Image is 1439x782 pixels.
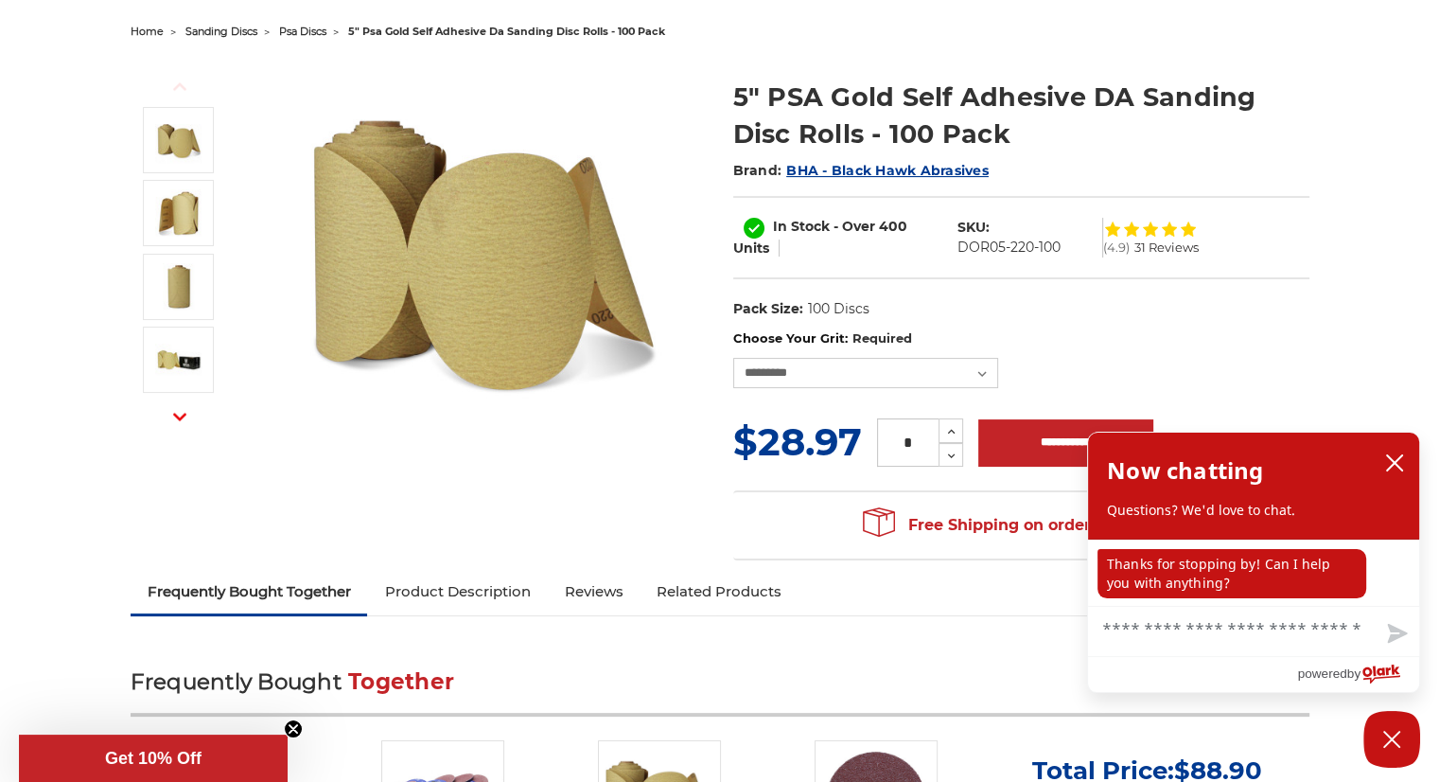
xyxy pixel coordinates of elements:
h1: 5" PSA Gold Self Adhesive DA Sanding Disc Rolls - 100 Pack [733,79,1309,152]
dd: 100 Discs [807,299,869,319]
img: 5 inch gold discs on a roll [155,263,202,311]
p: Questions? We'd love to chat. [1107,501,1400,520]
span: 400 [879,218,907,235]
span: powered [1297,662,1346,685]
span: Frequently Bought [131,668,342,695]
span: In Stock [773,218,830,235]
a: sanding discs [185,25,257,38]
a: Powered by Olark [1297,657,1419,692]
button: Previous [157,66,202,107]
div: Get 10% OffClose teaser [19,735,288,782]
button: Close teaser [284,720,303,738]
img: 5" Sticky Backed Sanding Discs on a roll [155,116,202,164]
span: - Over [834,218,875,235]
span: $28.97 [733,418,862,465]
span: Brand: [733,162,782,179]
label: Choose Your Grit: [733,329,1309,348]
div: chat [1088,540,1419,606]
span: Together [348,668,454,695]
span: (4.9) [1103,241,1130,254]
a: Product Description [367,571,547,613]
dd: DOR05-220-100 [957,238,1061,258]
button: Next [157,396,202,436]
span: 5" psa gold self adhesive da sanding disc rolls - 100 pack [348,25,665,38]
a: home [131,25,164,38]
small: Required [851,330,911,346]
h2: Now chatting [1107,452,1263,489]
a: BHA - Black Hawk Abrasives [786,162,989,179]
a: Related Products [640,571,798,613]
button: close chatbox [1379,449,1410,477]
button: Send message [1372,613,1419,656]
span: Free Shipping on orders over $149 [863,507,1179,544]
a: Frequently Bought Together [131,571,368,613]
span: Units [733,240,769,257]
img: 5" PSA Gold Sanding Discs on a Roll [155,189,202,237]
p: Thanks for stopping by! Can I help you with anything? [1097,549,1366,598]
span: 31 Reviews [1134,241,1199,254]
dt: SKU: [957,218,990,238]
div: olark chatbox [1087,432,1420,693]
a: Reviews [547,571,640,613]
span: Get 10% Off [105,749,202,768]
button: Close Chatbox [1363,711,1420,768]
a: psa discs [279,25,326,38]
img: Black hawk abrasives gold psa discs on a roll [155,336,202,383]
img: 5" Sticky Backed Sanding Discs on a roll [292,59,671,437]
dt: Pack Size: [733,299,803,319]
span: by [1347,662,1360,685]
